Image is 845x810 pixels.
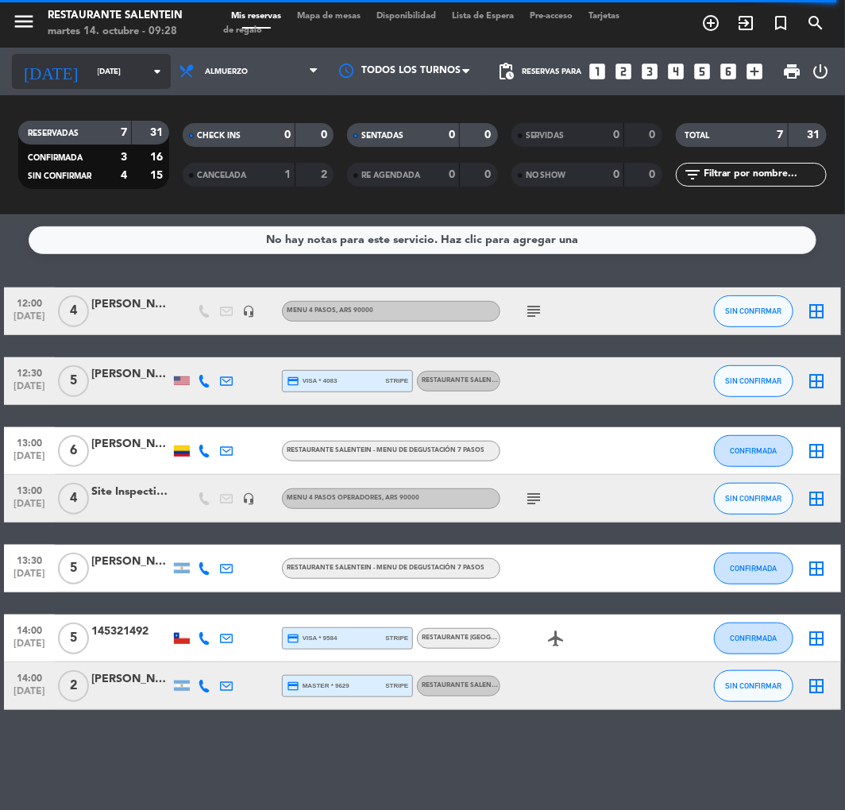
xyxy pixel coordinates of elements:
span: SIN CONFIRMAR [725,307,781,315]
span: 4 [58,295,89,327]
i: airplanemode_active [546,629,565,648]
strong: 2 [321,169,330,180]
span: visa * 4083 [287,375,337,388]
strong: 4 [121,170,127,181]
span: SIN CONFIRMAR [28,172,91,180]
i: border_all [808,677,827,696]
span: NO SHOW [526,172,566,179]
span: [DATE] [10,638,49,657]
span: 13:00 [10,433,49,451]
span: stripe [385,681,408,691]
i: border_all [808,629,827,648]
span: 4 [58,483,89,515]
strong: 0 [613,129,619,141]
i: credit_card [287,632,299,645]
strong: 7 [121,127,127,138]
button: menu [12,10,36,39]
i: border_all [808,302,827,321]
span: 5 [58,623,89,654]
i: subject [524,489,543,508]
strong: 16 [150,152,166,163]
div: No hay notas para este servicio. Haz clic para agregar una [267,231,579,249]
span: 13:00 [10,480,49,499]
strong: 0 [484,169,494,180]
span: [DATE] [10,686,49,704]
span: [DATE] [10,451,49,469]
span: TOTAL [685,132,710,140]
span: CHECK INS [197,132,241,140]
span: RESTAURANTE [GEOGRAPHIC_DATA][PERSON_NAME] ([PERSON_NAME] Salentein) - A la carta [422,634,729,641]
i: [DATE] [12,55,90,87]
i: headset_mic [242,305,255,318]
i: headset_mic [242,492,255,505]
i: arrow_drop_down [148,62,167,81]
i: looks_one [588,61,608,82]
i: menu [12,10,36,33]
span: RESTAURANTE SALENTEIN - Menu de Degustación 7 pasos [422,682,619,688]
span: pending_actions [497,62,516,81]
strong: 0 [484,129,494,141]
span: 5 [58,553,89,584]
span: , ARS 90000 [336,307,373,314]
span: CONFIRMADA [730,634,777,642]
div: [PERSON_NAME] [91,670,171,688]
span: print [783,62,802,81]
button: SIN CONFIRMAR [714,483,793,515]
i: border_all [808,372,827,391]
i: looks_6 [719,61,739,82]
input: Filtrar por nombre... [703,166,826,183]
span: RESERVADAS [28,129,79,137]
div: [PERSON_NAME] [91,295,171,314]
i: looks_two [614,61,635,82]
strong: 0 [449,129,455,141]
strong: 31 [150,127,166,138]
i: exit_to_app [736,13,755,33]
i: looks_4 [666,61,687,82]
strong: 0 [449,169,455,180]
strong: 0 [284,129,291,141]
strong: 3 [121,152,127,163]
span: Pre-acceso [522,12,581,21]
div: [PERSON_NAME] [91,365,171,384]
span: RESTAURANTE SALENTEIN - Menu de Degustación 7 pasos [287,447,484,453]
i: search [806,13,825,33]
button: SIN CONFIRMAR [714,295,793,327]
div: Restaurante Salentein [48,8,183,24]
span: Menu 4 pasos operadores [287,495,419,501]
span: RESTAURANTE SALENTEIN - Menu de Degustación 7 pasos [287,565,484,571]
span: [DATE] [10,311,49,330]
div: martes 14. octubre - 09:28 [48,24,183,40]
i: add_circle_outline [701,13,720,33]
strong: 31 [807,129,823,141]
span: SIN CONFIRMAR [725,681,781,690]
i: looks_3 [640,61,661,82]
span: , ARS 90000 [382,495,419,501]
span: Almuerzo [205,67,248,76]
span: [DATE] [10,381,49,399]
span: Mapa de mesas [289,12,368,21]
strong: 0 [321,129,330,141]
i: subject [524,302,543,321]
span: stripe [385,633,408,643]
span: SIN CONFIRMAR [725,494,781,503]
span: 5 [58,365,89,397]
span: stripe [385,376,408,386]
span: CONFIRMADA [28,154,83,162]
span: CONFIRMADA [730,564,777,573]
div: 145321492 [91,623,171,641]
i: credit_card [287,375,299,388]
strong: 15 [150,170,166,181]
span: RE AGENDADA [361,172,420,179]
button: SIN CONFIRMAR [714,365,793,397]
i: filter_list [684,165,703,184]
span: master * 9629 [287,680,349,692]
button: CONFIRMADA [714,623,793,654]
span: [DATE] [10,569,49,587]
strong: 0 [649,169,658,180]
span: Disponibilidad [368,12,444,21]
span: 12:00 [10,293,49,311]
span: CONFIRMADA [730,446,777,455]
span: 14:00 [10,668,49,686]
button: SIN CONFIRMAR [714,670,793,702]
span: Menu 4 pasos [287,307,373,314]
